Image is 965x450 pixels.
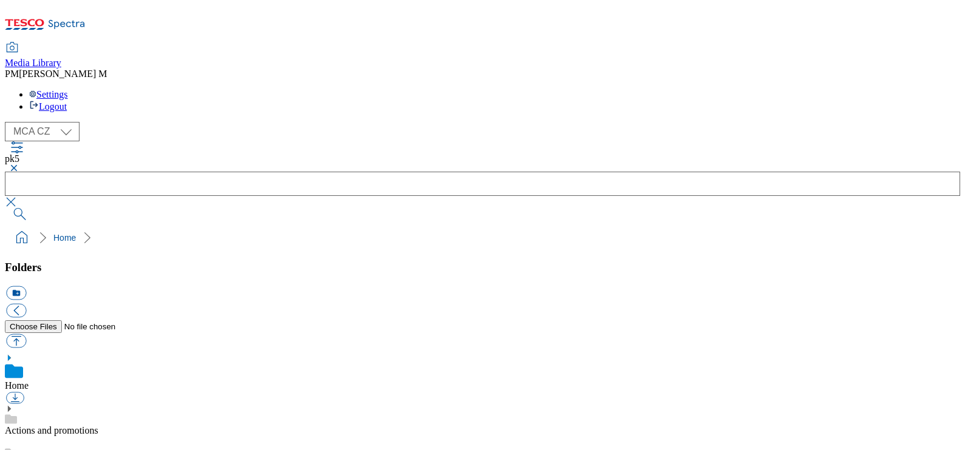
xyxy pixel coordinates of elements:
[5,380,29,391] a: Home
[5,425,98,435] a: Actions and promotions
[29,101,67,112] a: Logout
[5,261,960,274] h3: Folders
[5,153,19,164] span: pk5
[53,233,76,243] a: Home
[29,89,68,99] a: Settings
[5,69,19,79] span: PM
[5,226,960,249] nav: breadcrumb
[19,69,107,79] span: [PERSON_NAME] M
[5,58,61,68] span: Media Library
[12,228,32,247] a: home
[5,43,61,69] a: Media Library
